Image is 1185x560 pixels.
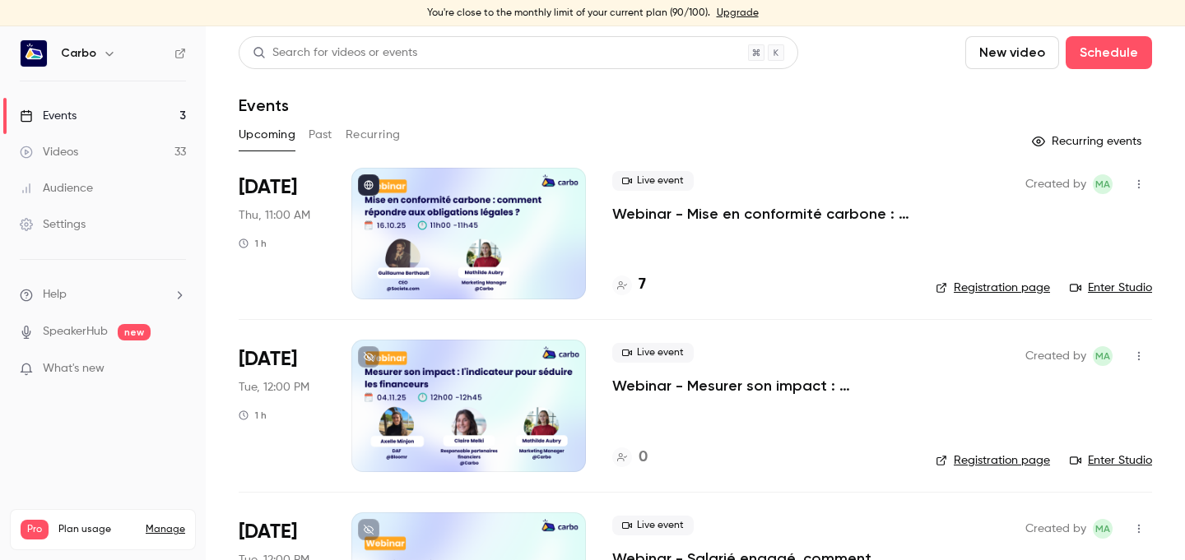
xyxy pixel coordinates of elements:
[166,362,186,377] iframe: Noticeable Trigger
[612,343,694,363] span: Live event
[146,523,185,536] a: Manage
[612,447,648,469] a: 0
[1093,519,1113,539] span: Mathilde Aubry
[612,171,694,191] span: Live event
[1025,346,1086,366] span: Created by
[43,286,67,303] span: Help
[21,40,47,67] img: Carbo
[1025,128,1152,155] button: Recurring events
[1070,452,1152,469] a: Enter Studio
[1025,519,1086,539] span: Created by
[612,376,909,396] a: Webinar - Mesurer son impact : l'indicateur pour séduire les financeurs
[43,323,108,340] a: SpeakerHub
[1025,174,1086,194] span: Created by
[639,447,648,469] h4: 0
[936,280,1050,296] a: Registration page
[1095,346,1110,366] span: MA
[1093,346,1113,366] span: Mathilde Aubry
[20,144,78,160] div: Videos
[239,409,267,422] div: 1 h
[1066,36,1152,69] button: Schedule
[717,7,759,20] a: Upgrade
[43,360,105,377] span: What's new
[239,379,309,396] span: Tue, 12:00 PM
[239,346,297,373] span: [DATE]
[239,174,297,201] span: [DATE]
[612,516,694,535] span: Live event
[61,45,96,62] h6: Carbo
[58,523,136,536] span: Plan usage
[20,180,93,197] div: Audience
[21,520,49,539] span: Pro
[239,95,289,115] h1: Events
[1093,174,1113,194] span: Mathilde Aubry
[20,286,186,303] li: help-dropdown-opener
[612,274,646,296] a: 7
[20,108,77,124] div: Events
[239,207,310,224] span: Thu, 11:00 AM
[936,452,1050,469] a: Registration page
[965,36,1059,69] button: New video
[639,274,646,296] h4: 7
[1095,519,1110,539] span: MA
[1095,174,1110,194] span: MA
[346,122,401,148] button: Recurring
[612,204,909,224] a: Webinar - Mise en conformité carbone : comment répondre aux obligations légales en 2025 ?
[239,237,267,250] div: 1 h
[239,122,295,148] button: Upcoming
[253,44,417,62] div: Search for videos or events
[309,122,332,148] button: Past
[118,324,151,340] span: new
[20,216,86,233] div: Settings
[1070,280,1152,296] a: Enter Studio
[239,519,297,545] span: [DATE]
[239,168,325,299] div: Oct 16 Thu, 11:00 AM (Europe/Paris)
[239,340,325,471] div: Nov 4 Tue, 12:00 PM (Europe/Paris)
